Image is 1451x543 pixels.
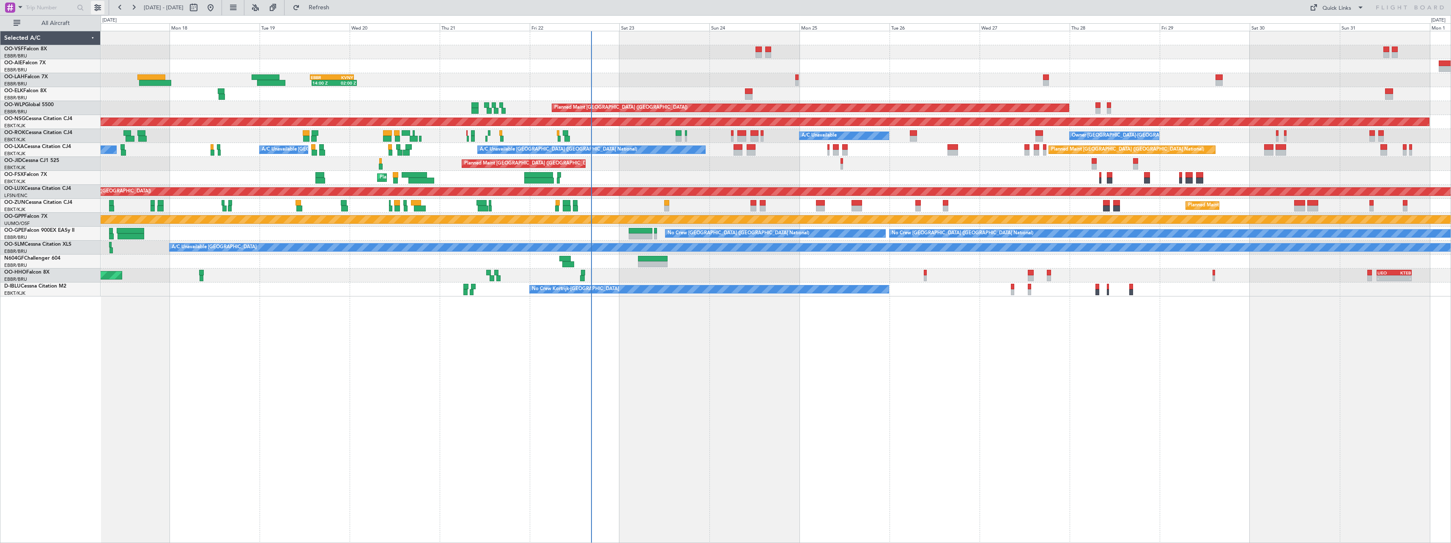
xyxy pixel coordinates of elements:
[4,290,25,296] a: EBKT/KJK
[9,16,92,30] button: All Aircraft
[1250,23,1340,31] div: Sat 30
[4,206,25,213] a: EBKT/KJK
[4,284,66,289] a: D-IBLUCessna Citation M2
[4,123,25,129] a: EBKT/KJK
[1431,17,1446,24] div: [DATE]
[4,137,25,143] a: EBKT/KJK
[4,74,48,80] a: OO-LAHFalcon 7X
[4,102,25,107] span: OO-WLP
[311,75,332,80] div: EBBR
[619,23,709,31] div: Sat 23
[172,241,257,254] div: A/C Unavailable [GEOGRAPHIC_DATA]
[350,23,440,31] div: Wed 20
[4,270,26,275] span: OO-HHO
[440,23,530,31] div: Thu 21
[4,200,72,205] a: OO-ZUNCessna Citation CJ4
[301,5,337,11] span: Refresh
[79,23,170,31] div: Sun 17
[1306,1,1368,14] button: Quick Links
[4,81,27,87] a: EBBR/BRU
[1072,129,1186,142] div: Owner [GEOGRAPHIC_DATA]-[GEOGRAPHIC_DATA]
[890,23,980,31] div: Tue 26
[4,256,24,261] span: N604GF
[1070,23,1160,31] div: Thu 28
[4,200,25,205] span: OO-ZUN
[4,186,71,191] a: OO-LUXCessna Citation CJ4
[4,116,25,121] span: OO-NSG
[4,270,49,275] a: OO-HHOFalcon 8X
[332,75,353,80] div: KVNY
[892,227,1033,240] div: No Crew [GEOGRAPHIC_DATA] ([GEOGRAPHIC_DATA] National)
[312,80,334,85] div: 14:00 Z
[4,276,27,282] a: EBBR/BRU
[4,74,25,80] span: OO-LAH
[4,228,74,233] a: OO-GPEFalcon 900EX EASy II
[4,60,22,66] span: OO-AIE
[4,158,59,163] a: OO-JIDCessna CJ1 525
[144,4,183,11] span: [DATE] - [DATE]
[4,214,24,219] span: OO-GPP
[4,242,25,247] span: OO-SLM
[22,20,89,26] span: All Aircraft
[1322,4,1351,13] div: Quick Links
[4,256,60,261] a: N604GFChallenger 604
[1188,199,1287,212] div: Planned Maint Kortrijk-[GEOGRAPHIC_DATA]
[799,23,890,31] div: Mon 25
[334,80,356,85] div: 02:00 Z
[4,53,27,59] a: EBBR/BRU
[4,178,25,185] a: EBKT/KJK
[464,157,597,170] div: Planned Maint [GEOGRAPHIC_DATA] ([GEOGRAPHIC_DATA])
[4,102,54,107] a: OO-WLPGlobal 5500
[4,88,47,93] a: OO-ELKFalcon 8X
[4,109,27,115] a: EBBR/BRU
[4,220,30,227] a: UUMO/OSF
[4,172,47,177] a: OO-FSXFalcon 7X
[1051,143,1204,156] div: Planned Maint [GEOGRAPHIC_DATA] ([GEOGRAPHIC_DATA] National)
[554,101,687,114] div: Planned Maint [GEOGRAPHIC_DATA] ([GEOGRAPHIC_DATA])
[1160,23,1250,31] div: Fri 29
[709,23,799,31] div: Sun 24
[4,165,25,171] a: EBKT/KJK
[4,130,72,135] a: OO-ROKCessna Citation CJ4
[4,144,24,149] span: OO-LXA
[380,171,478,184] div: Planned Maint Kortrijk-[GEOGRAPHIC_DATA]
[1377,276,1394,281] div: -
[480,143,637,156] div: A/C Unavailable [GEOGRAPHIC_DATA] ([GEOGRAPHIC_DATA] National)
[4,262,27,269] a: EBBR/BRU
[4,130,25,135] span: OO-ROK
[4,234,27,241] a: EBBR/BRU
[1377,270,1394,275] div: LIEO
[668,227,809,240] div: No Crew [GEOGRAPHIC_DATA] ([GEOGRAPHIC_DATA] National)
[1340,23,1430,31] div: Sun 31
[4,47,24,52] span: OO-VSF
[4,284,21,289] span: D-IBLU
[802,129,837,142] div: A/C Unavailable
[4,214,47,219] a: OO-GPPFalcon 7X
[4,228,24,233] span: OO-GPE
[530,23,620,31] div: Fri 22
[262,143,419,156] div: A/C Unavailable [GEOGRAPHIC_DATA] ([GEOGRAPHIC_DATA] National)
[1394,270,1411,275] div: KTEB
[4,186,24,191] span: OO-LUX
[532,283,619,296] div: No Crew Kortrijk-[GEOGRAPHIC_DATA]
[4,88,23,93] span: OO-ELK
[4,158,22,163] span: OO-JID
[980,23,1070,31] div: Wed 27
[26,1,74,14] input: Trip Number
[4,242,71,247] a: OO-SLMCessna Citation XLS
[289,1,339,14] button: Refresh
[170,23,260,31] div: Mon 18
[4,248,27,255] a: EBBR/BRU
[4,47,47,52] a: OO-VSFFalcon 8X
[4,60,46,66] a: OO-AIEFalcon 7X
[4,67,27,73] a: EBBR/BRU
[4,116,72,121] a: OO-NSGCessna Citation CJ4
[4,172,24,177] span: OO-FSX
[1394,276,1411,281] div: -
[4,192,27,199] a: LFSN/ENC
[4,95,27,101] a: EBBR/BRU
[260,23,350,31] div: Tue 19
[4,151,25,157] a: EBKT/KJK
[4,144,71,149] a: OO-LXACessna Citation CJ4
